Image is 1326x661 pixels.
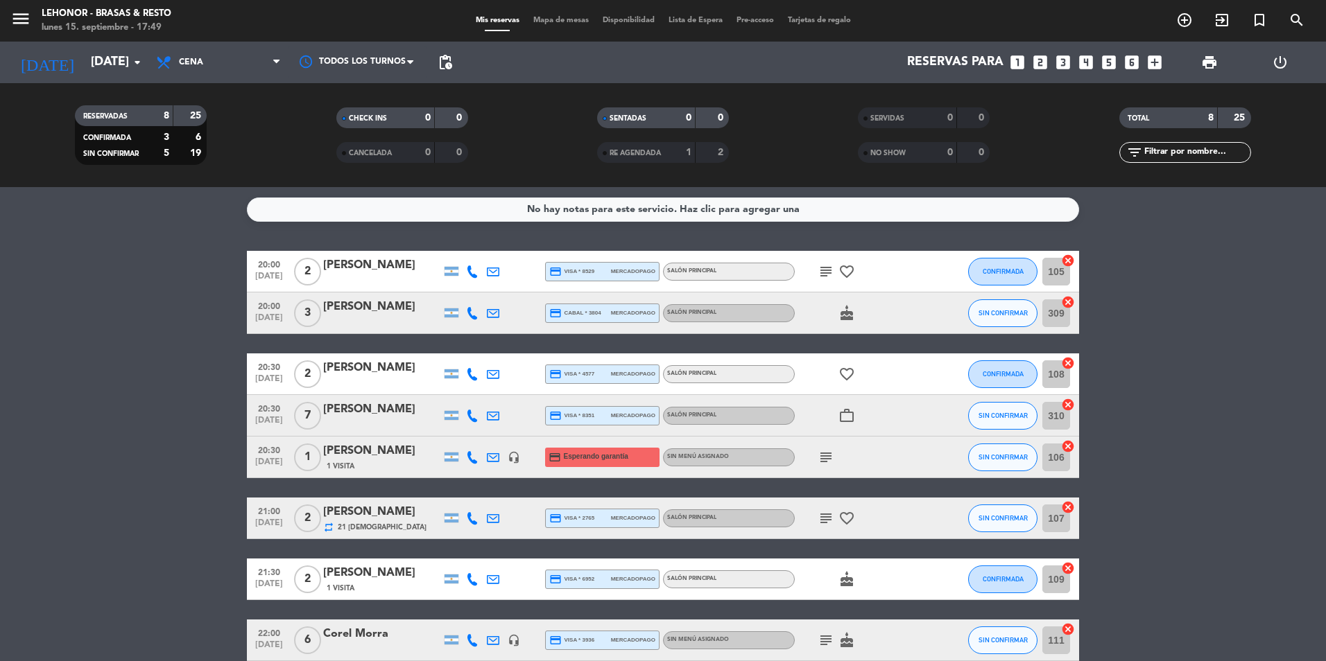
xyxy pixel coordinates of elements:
span: cabal * 3804 [549,307,601,319]
span: SALÓN PRINCIPAL [667,515,716,520]
span: 20:30 [252,441,286,457]
i: cake [838,632,855,649]
span: 1 [294,443,321,471]
i: cancel [1061,295,1075,309]
span: visa * 8351 [549,409,594,422]
span: 3 [294,299,321,327]
span: Lista de Espera [662,17,730,24]
strong: 2 [718,148,726,157]
i: headset_mic [508,634,520,646]
button: CONFIRMADA [968,360,1037,388]
span: Pre-acceso [730,17,781,24]
span: mercadopago [611,308,655,317]
span: Cena [179,58,203,67]
i: headset_mic [508,451,520,464]
strong: 19 [190,148,204,158]
i: search [1289,12,1305,28]
i: subject [818,449,834,466]
span: mercadopago [611,513,655,522]
i: menu [10,8,31,29]
strong: 0 [947,148,953,157]
span: 21:30 [252,563,286,579]
i: cancel [1061,500,1075,514]
i: cake [838,571,855,588]
span: visa * 2765 [549,512,594,525]
span: CHECK INS [349,115,387,122]
span: 7 [294,402,321,430]
div: [PERSON_NAME] [323,359,441,377]
i: credit_card [549,512,562,525]
span: mercadopago [611,369,655,378]
span: [DATE] [252,457,286,473]
strong: 0 [425,113,431,123]
span: [DATE] [252,640,286,656]
strong: 0 [718,113,726,123]
span: NO SHOW [870,150,906,157]
span: mercadopago [611,574,655,583]
strong: 8 [164,111,169,121]
span: SALÓN PRINCIPAL [667,371,716,376]
button: SIN CONFIRMAR [968,299,1037,327]
span: 2 [294,360,321,388]
i: subject [818,263,834,280]
i: subject [818,510,834,527]
span: CONFIRMADA [983,575,1024,583]
div: Corel Morra [323,625,441,643]
span: SERVIDAS [870,115,904,122]
span: RE AGENDADA [610,150,661,157]
span: visa * 6952 [549,573,594,585]
span: Mapa de mesas [526,17,596,24]
strong: 5 [164,148,169,158]
i: looks_4 [1077,53,1095,71]
strong: 0 [456,113,465,123]
button: SIN CONFIRMAR [968,443,1037,471]
i: credit_card [549,634,562,646]
div: [PERSON_NAME] [323,256,441,274]
i: work_outline [838,407,855,424]
i: looks_6 [1123,53,1141,71]
div: [PERSON_NAME] [323,442,441,460]
strong: 0 [979,113,987,123]
strong: 3 [164,132,169,142]
i: cancel [1061,561,1075,575]
span: SALÓN PRINCIPAL [667,412,716,418]
div: No hay notas para este servicio. Haz clic para agregar una [527,202,800,218]
span: SALÓN PRINCIPAL [667,576,716,581]
i: looks_one [1008,53,1026,71]
span: pending_actions [437,54,454,71]
span: RESERVADAS [83,113,128,120]
span: 2 [294,504,321,532]
span: 2 [294,258,321,285]
span: [DATE] [252,313,286,329]
strong: 25 [190,111,204,121]
span: [DATE] [252,272,286,288]
button: SIN CONFIRMAR [968,504,1037,532]
i: favorite_border [838,510,855,527]
span: visa * 3936 [549,634,594,646]
i: favorite_border [838,366,855,382]
input: Filtrar por nombre... [1143,145,1250,160]
span: Mis reservas [469,17,526,24]
span: mercadopago [611,267,655,276]
span: SIN CONFIRMAR [979,309,1028,317]
span: CONFIRMADA [983,370,1024,378]
i: credit_card [549,307,562,319]
i: credit_card [549,409,562,422]
strong: 25 [1234,113,1248,123]
strong: 0 [979,148,987,157]
span: 6 [294,626,321,654]
i: arrow_drop_down [129,54,146,71]
span: 20:00 [252,297,286,313]
button: CONFIRMADA [968,565,1037,593]
i: add_circle_outline [1176,12,1193,28]
span: SIN CONFIRMAR [979,636,1028,644]
i: favorite_border [838,263,855,280]
strong: 0 [425,148,431,157]
strong: 6 [196,132,204,142]
div: [PERSON_NAME] [323,564,441,582]
span: SIN CONFIRMAR [979,514,1028,522]
span: SALÓN PRINCIPAL [667,310,716,315]
span: SIN CONFIRMAR [979,453,1028,461]
span: [DATE] [252,518,286,534]
span: CONFIRMADA [983,267,1024,275]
